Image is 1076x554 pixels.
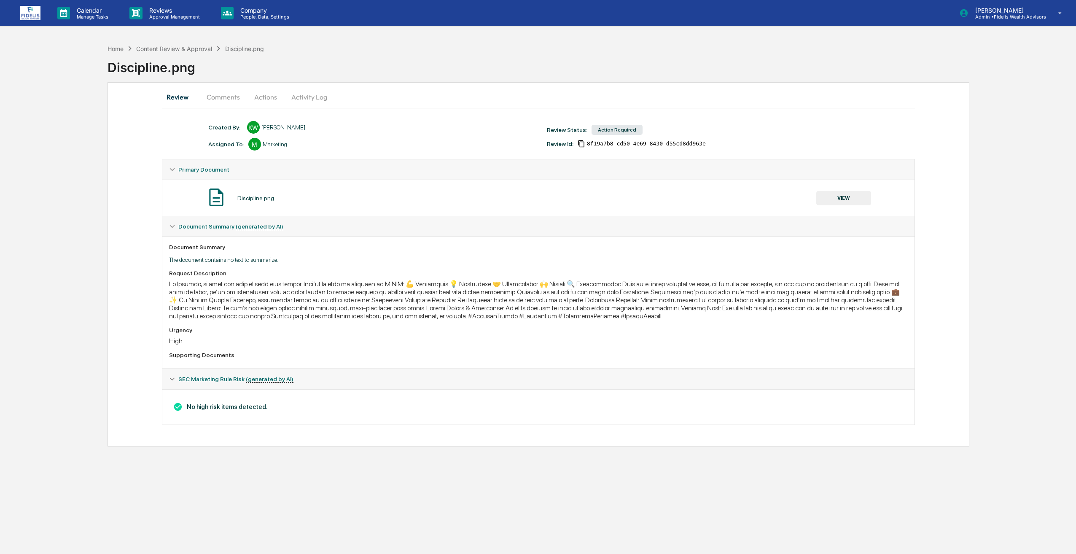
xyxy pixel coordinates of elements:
div: Urgency [169,327,908,333]
p: Reviews [143,7,204,14]
div: Document Summary (generated by AI) [162,216,915,237]
div: Primary Document [162,180,915,216]
p: Manage Tasks [70,14,113,20]
div: KW [247,121,260,134]
div: Assigned To: [208,141,244,148]
u: (generated by AI) [246,376,293,383]
div: Document Summary (generated by AI) [162,389,915,425]
div: Primary Document [162,159,915,180]
p: Company [234,7,293,14]
div: Document Summary [169,244,908,250]
p: People, Data, Settings [234,14,293,20]
p: Admin • Fidelis Wealth Advisors [968,14,1046,20]
div: M [248,138,261,151]
div: [PERSON_NAME] [261,124,305,131]
div: Home [108,45,124,52]
div: Action Required [592,125,643,135]
img: logo [20,6,40,20]
div: SEC Marketing Rule Risk (generated by AI) [162,369,915,389]
div: Content Review & Approval [136,45,212,52]
span: 8f19a7b8-cd50-4e69-8430-d55cd8dd963e [587,140,706,147]
div: Lo Ipsumdo, si amet con adip el sedd eius tempor. Inci’ut la etdo ma aliquaen ad MINIM: 💪 Veniamq... [169,280,908,320]
button: Comments [200,87,247,107]
div: Supporting Documents [169,352,908,358]
div: Created By: ‎ ‎ [208,124,243,131]
div: secondary tabs example [162,87,915,107]
div: Discipline.png [237,195,274,202]
u: (generated by AI) [236,223,283,230]
button: Actions [247,87,285,107]
div: Review Id: [547,140,573,147]
p: Approval Management [143,14,204,20]
div: Discipline.png [225,45,264,52]
span: SEC Marketing Rule Risk [178,376,293,382]
div: Discipline.png [108,53,1076,75]
p: [PERSON_NAME] [968,7,1046,14]
h3: No high risk items detected. [169,402,908,411]
iframe: Open customer support [1049,526,1072,549]
div: Marketing [263,141,287,148]
div: Request Description [169,270,908,277]
button: VIEW [816,191,871,205]
img: Document Icon [206,187,227,208]
span: Primary Document [178,166,229,173]
span: Copy Id [578,140,585,148]
div: Review Status: [547,126,587,133]
button: Review [162,87,200,107]
span: Document Summary [178,223,283,230]
button: Activity Log [285,87,334,107]
div: High [169,337,908,345]
div: Document Summary (generated by AI) [162,237,915,368]
p: Calendar [70,7,113,14]
p: The document contains no text to summarize. [169,256,908,263]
